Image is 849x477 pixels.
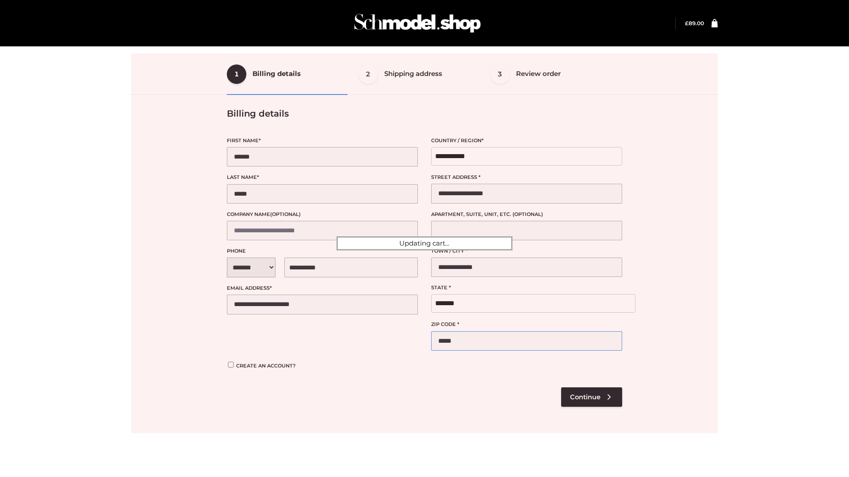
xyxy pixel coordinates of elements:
a: £89.00 [685,20,704,26]
span: £ [685,20,688,26]
div: Updating cart... [337,236,512,250]
img: Schmodel Admin 964 [351,6,484,41]
bdi: 89.00 [685,20,704,26]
